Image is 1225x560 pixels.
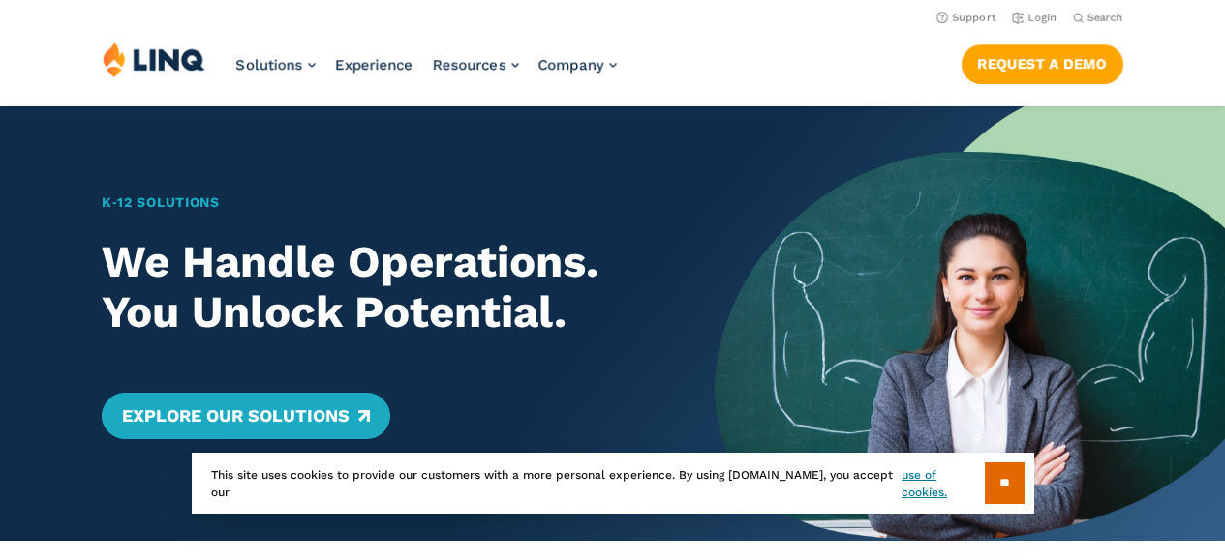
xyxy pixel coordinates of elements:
h2: We Handle Operations. You Unlock Potential. [102,237,664,339]
span: Search [1087,12,1123,24]
img: LINQ | K‑12 Software [103,41,205,77]
a: Explore Our Solutions [102,393,389,439]
a: Solutions [236,56,316,74]
span: Company [538,56,604,74]
a: Login [1012,12,1057,24]
div: This site uses cookies to provide our customers with a more personal experience. By using [DOMAIN... [192,453,1034,514]
a: use of cookies. [902,466,984,501]
nav: Button Navigation [962,41,1123,83]
span: Resources [433,56,506,74]
a: Experience [335,56,413,74]
a: Resources [433,56,519,74]
h1: K‑12 Solutions [102,192,664,213]
nav: Primary Navigation [236,41,617,104]
a: Request a Demo [962,44,1123,83]
a: Company [538,56,617,74]
a: Support [936,12,996,24]
img: Home Banner [715,106,1225,541]
button: Open Search Bar [1073,11,1123,25]
span: Solutions [236,56,303,74]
